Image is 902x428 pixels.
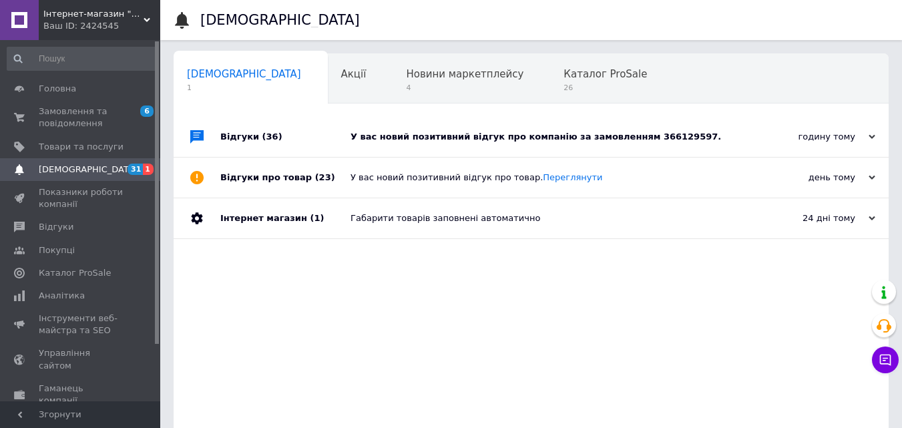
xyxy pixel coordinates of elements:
[140,105,154,117] span: 6
[563,83,647,93] span: 26
[351,212,742,224] div: Габарити товарів заповнені автоматично
[220,117,351,157] div: Відгуки
[742,172,875,184] div: день тому
[39,186,124,210] span: Показники роботи компанії
[742,131,875,143] div: годину тому
[39,290,85,302] span: Аналітика
[341,68,367,80] span: Акції
[39,347,124,371] span: Управління сайтом
[310,213,324,223] span: (1)
[351,131,742,143] div: У вас новий позитивний відгук про компанію за замовленням 366129597.
[220,198,351,238] div: Інтернет магазин
[351,172,742,184] div: У вас новий позитивний відгук про товар.
[315,172,335,182] span: (23)
[39,221,73,233] span: Відгуки
[262,132,282,142] span: (36)
[200,12,360,28] h1: [DEMOGRAPHIC_DATA]
[39,83,76,95] span: Головна
[39,267,111,279] span: Каталог ProSale
[43,20,160,32] div: Ваш ID: 2424545
[128,164,143,175] span: 31
[39,312,124,337] span: Інструменти веб-майстра та SEO
[543,172,602,182] a: Переглянути
[872,347,899,373] button: Чат з покупцем
[220,158,351,198] div: Відгуки про товар
[143,164,154,175] span: 1
[187,68,301,80] span: [DEMOGRAPHIC_DATA]
[563,68,647,80] span: Каталог ProSale
[742,212,875,224] div: 24 дні тому
[39,105,124,130] span: Замовлення та повідомлення
[7,47,158,71] input: Пошук
[39,164,138,176] span: [DEMOGRAPHIC_DATA]
[43,8,144,20] span: Інтернет-магазин "Sivorotka"
[406,83,523,93] span: 4
[39,383,124,407] span: Гаманець компанії
[39,141,124,153] span: Товари та послуги
[39,244,75,256] span: Покупці
[187,83,301,93] span: 1
[406,68,523,80] span: Новини маркетплейсу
